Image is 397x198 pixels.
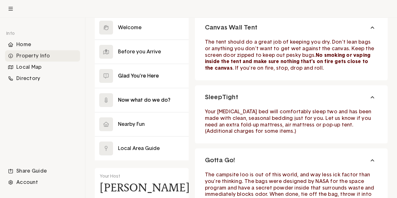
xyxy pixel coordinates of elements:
[205,93,238,101] span: SleepTight
[100,183,190,193] h4: [PERSON_NAME]
[205,156,235,164] span: Gotta Go!
[5,73,80,84] li: Navigation item
[5,62,80,73] li: Navigation item
[195,16,388,40] button: Canvas Wall Tent
[205,53,372,71] strong: No smoking or vaping inside the tent and make sure nothing that's on fire gets close to the canvas
[233,66,324,71] span: . If you're on fire, stop, drop and roll.
[5,39,80,50] div: Home
[5,165,80,177] li: Navigation item
[195,148,388,172] button: Gotta Go!
[195,85,388,109] button: SleepTight
[5,39,80,50] li: Navigation item
[205,24,257,32] span: Canvas Wall Tent
[5,50,80,62] div: Property Info
[5,165,80,177] div: Share Guide
[5,177,80,188] div: Account
[5,177,80,188] li: Navigation item
[205,40,375,58] span: The tent should do a great job of keeping you dry. Don't lean bags or anything you don't want to ...
[5,73,80,84] div: Directory
[205,109,373,134] span: Your [MEDICAL_DATA] bed will comfortably sleep two and has been made with clean, seasonal bedding...
[100,174,120,179] span: Your Host
[5,62,80,73] div: Local Map
[5,50,80,62] li: Navigation item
